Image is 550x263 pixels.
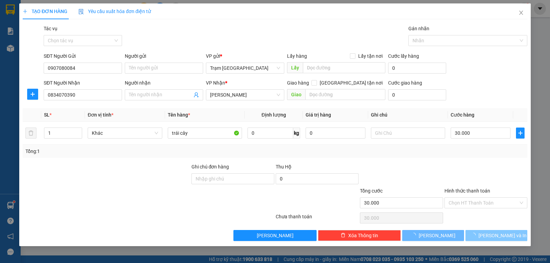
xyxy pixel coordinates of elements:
div: Người nhận [125,79,203,87]
span: plus [516,130,524,136]
span: [PERSON_NAME] [257,232,294,239]
span: Cước hàng [451,112,474,118]
button: plus [27,89,38,100]
button: plus [516,128,525,139]
span: Yêu cầu xuất hóa đơn điện tử [78,9,151,14]
input: Dọc đường [305,89,386,100]
span: VP Nhận [206,80,225,86]
button: deleteXóa Thông tin [318,230,401,241]
span: down [76,134,80,138]
img: icon [78,9,84,14]
label: Cước lấy hàng [388,53,419,59]
button: [PERSON_NAME] và In [465,230,527,241]
span: plus [23,9,27,14]
label: Gán nhãn [408,26,429,31]
span: Khác [92,128,158,138]
span: Giao hàng [287,80,309,86]
input: Cước lấy hàng [388,63,446,74]
span: TẠO ĐƠN HÀNG [23,9,67,14]
span: Trạm Sài Gòn [210,63,280,73]
th: Ghi chú [368,108,448,122]
span: loading [411,233,419,238]
button: [PERSON_NAME] [402,230,464,241]
div: SĐT Người Nhận [44,79,122,87]
span: Tổng cước [360,188,383,194]
span: Định lượng [262,112,286,118]
span: [PERSON_NAME] và In [478,232,527,239]
span: Thu Hộ [276,164,291,169]
input: 0 [306,128,365,139]
span: [GEOGRAPHIC_DATA] tận nơi [317,79,385,87]
span: Xóa Thông tin [348,232,378,239]
label: Ghi chú đơn hàng [191,164,229,169]
span: Đơn vị tính [88,112,113,118]
span: Giá trị hàng [306,112,331,118]
span: Tên hàng [168,112,190,118]
span: [PERSON_NAME] [419,232,455,239]
span: loading [471,233,478,238]
span: plus [27,91,38,97]
input: Dọc đường [303,62,386,73]
span: Phan Thiết [210,90,280,100]
div: Người gửi [125,52,203,60]
span: Lấy hàng [287,53,307,59]
div: Chưa thanh toán [275,213,359,225]
label: Hình thức thanh toán [444,188,490,194]
input: VD: Bàn, Ghế [168,128,242,139]
button: [PERSON_NAME] [233,230,316,241]
span: Increase Value [74,128,82,133]
span: Lấy tận nơi [355,52,385,60]
label: Tác vụ [44,26,57,31]
span: Lấy [287,62,303,73]
span: close [518,10,524,15]
div: SĐT Người Gửi [44,52,122,60]
span: SL [44,112,49,118]
input: Ghi Chú [371,128,445,139]
button: Close [511,3,531,23]
div: VP gửi [206,52,284,60]
input: Cước giao hàng [388,89,446,100]
label: Cước giao hàng [388,80,422,86]
button: delete [25,128,36,139]
input: Ghi chú đơn hàng [191,173,274,184]
div: Tổng: 1 [25,147,213,155]
span: up [76,129,80,133]
span: user-add [194,92,199,98]
span: kg [293,128,300,139]
span: delete [341,233,345,238]
span: Decrease Value [74,133,82,138]
span: Giao [287,89,305,100]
